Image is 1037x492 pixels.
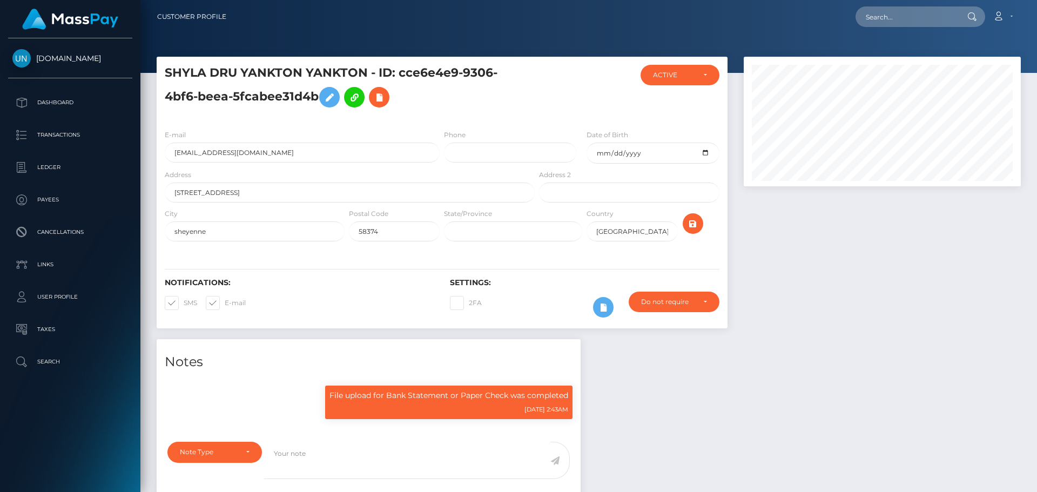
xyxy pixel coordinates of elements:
[524,406,568,413] small: [DATE] 2:43AM
[539,170,571,180] label: Address 2
[165,278,434,287] h6: Notifications:
[349,209,388,219] label: Postal Code
[8,53,132,63] span: [DOMAIN_NAME]
[165,353,573,372] h4: Notes
[587,209,614,219] label: Country
[167,442,262,462] button: Note Type
[206,296,246,310] label: E-mail
[8,284,132,311] a: User Profile
[8,251,132,278] a: Links
[12,354,128,370] p: Search
[629,292,719,312] button: Do not require
[641,65,719,85] button: ACTIVE
[165,296,197,310] label: SMS
[12,257,128,273] p: Links
[444,130,466,140] label: Phone
[22,9,118,30] img: MassPay Logo
[12,127,128,143] p: Transactions
[12,289,128,305] p: User Profile
[12,224,128,240] p: Cancellations
[12,49,31,68] img: Unlockt.me
[653,71,695,79] div: ACTIVE
[165,209,178,219] label: City
[12,95,128,111] p: Dashboard
[587,130,628,140] label: Date of Birth
[165,65,529,113] h5: SHYLA DRU YANKTON YANKTON - ID: cce6e4e9-9306-4bf6-beea-5fcabee31d4b
[856,6,957,27] input: Search...
[8,219,132,246] a: Cancellations
[12,321,128,338] p: Taxes
[329,390,568,401] p: File upload for Bank Statement or Paper Check was completed
[8,186,132,213] a: Payees
[444,209,492,219] label: State/Province
[12,192,128,208] p: Payees
[180,448,237,456] div: Note Type
[12,159,128,176] p: Ledger
[8,316,132,343] a: Taxes
[450,278,719,287] h6: Settings:
[157,5,226,28] a: Customer Profile
[450,296,482,310] label: 2FA
[641,298,695,306] div: Do not require
[8,348,132,375] a: Search
[165,170,191,180] label: Address
[8,89,132,116] a: Dashboard
[8,122,132,149] a: Transactions
[8,154,132,181] a: Ledger
[165,130,186,140] label: E-mail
